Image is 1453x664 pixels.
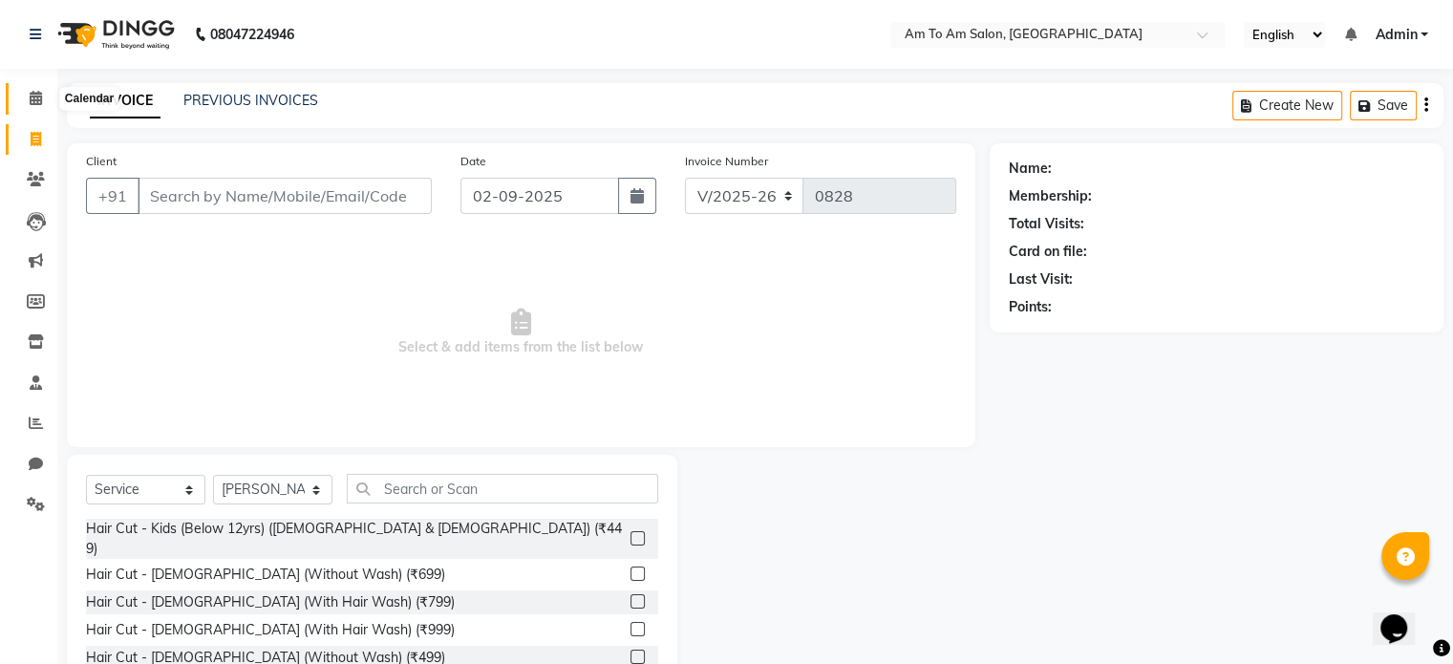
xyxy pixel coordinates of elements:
b: 08047224946 [210,8,294,61]
a: PREVIOUS INVOICES [183,92,318,109]
label: Invoice Number [685,153,768,170]
div: Last Visit: [1009,269,1073,289]
div: Hair Cut - [DEMOGRAPHIC_DATA] (With Hair Wash) (₹799) [86,592,455,612]
input: Search by Name/Mobile/Email/Code [138,178,432,214]
label: Client [86,153,117,170]
div: Membership: [1009,186,1092,206]
label: Date [460,153,486,170]
span: Select & add items from the list below [86,237,956,428]
div: Hair Cut - [DEMOGRAPHIC_DATA] (With Hair Wash) (₹999) [86,620,455,640]
iframe: chat widget [1373,588,1434,645]
div: Calendar [60,88,118,111]
div: Name: [1009,159,1052,179]
div: Card on file: [1009,242,1087,262]
img: logo [49,8,180,61]
div: Total Visits: [1009,214,1084,234]
span: Admin [1375,25,1417,45]
button: Create New [1232,91,1342,120]
div: Points: [1009,297,1052,317]
input: Search or Scan [347,474,658,503]
div: Hair Cut - [DEMOGRAPHIC_DATA] (Without Wash) (₹699) [86,565,445,585]
div: Hair Cut - Kids (Below 12yrs) ([DEMOGRAPHIC_DATA] & [DEMOGRAPHIC_DATA]) (₹449) [86,519,623,559]
button: Save [1350,91,1417,120]
button: +91 [86,178,139,214]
